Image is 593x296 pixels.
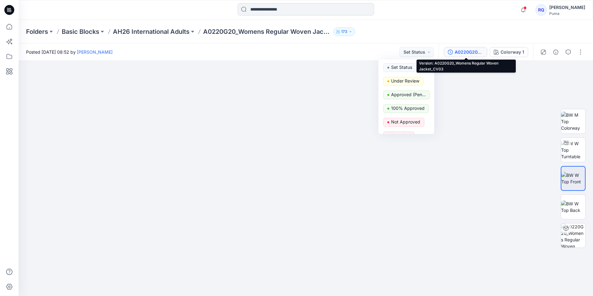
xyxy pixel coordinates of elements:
span: Posted [DATE] 08:52 by [26,49,113,55]
p: Under Review [391,77,419,85]
a: [PERSON_NAME] [77,49,113,55]
p: Canceled [391,132,410,140]
div: A0220G20_Womens Regular Woven Jacket_CV03 [455,49,483,56]
button: A0220G20_Womens Regular Woven Jacket_CV03 [444,47,487,57]
p: 100% Approved [391,104,425,112]
div: RQ [536,4,547,16]
img: A0220G20_Womens Regular Woven Jacket_CV03 Colorway 1 [561,223,585,248]
a: Basic Blocks [62,27,99,36]
p: A0220G20_Womens Regular Woven Jacket_CV03 [203,27,331,36]
img: BW M Top Colorway [561,112,585,131]
img: BW W Top Back [561,200,585,213]
div: Puma [549,11,585,16]
p: Not Approved [391,118,420,126]
button: 173 [333,27,355,36]
a: AH26 International Adults [113,27,189,36]
p: Set Status [391,63,412,71]
button: Details [551,47,561,57]
p: Approved (Pending Updates) [391,91,426,99]
div: [PERSON_NAME] [549,4,585,11]
img: BW W Top Front [561,172,585,185]
button: Colorway 1 [490,47,528,57]
a: Folders [26,27,48,36]
div: Colorway 1 [501,49,524,56]
img: BW W Top Turntable [561,140,585,160]
p: 173 [341,28,347,35]
img: eyJhbGciOiJIUzI1NiIsImtpZCI6IjAiLCJzbHQiOiJzZXMiLCJ0eXAiOiJKV1QifQ.eyJkYXRhIjp7InR5cGUiOiJzdG9yYW... [173,46,439,296]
